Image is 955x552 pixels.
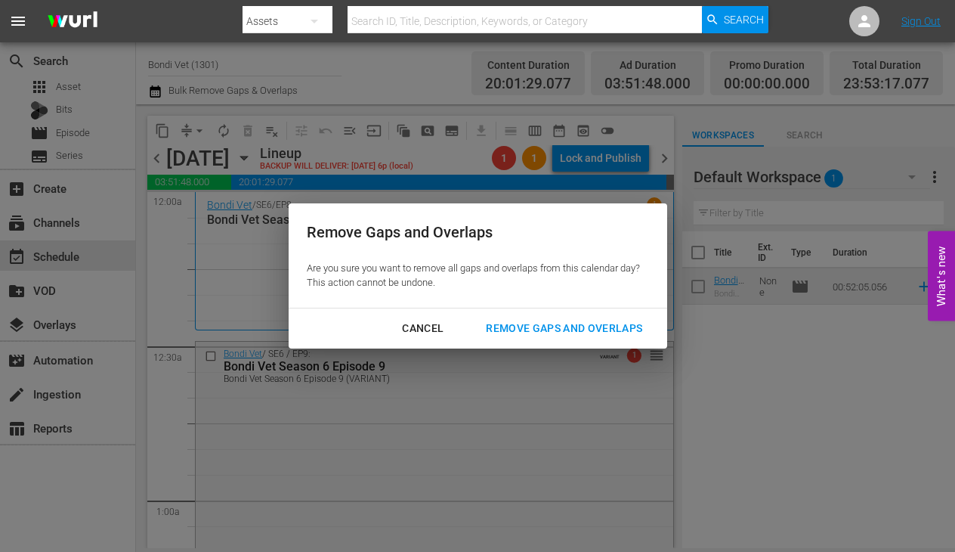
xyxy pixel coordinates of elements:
[390,319,456,338] div: Cancel
[901,15,941,27] a: Sign Out
[474,319,654,338] div: Remove Gaps and Overlaps
[724,6,764,33] span: Search
[468,315,660,343] button: Remove Gaps and Overlaps
[9,12,27,30] span: menu
[384,315,462,343] button: Cancel
[307,222,640,243] div: Remove Gaps and Overlaps
[36,4,109,39] img: ans4CAIJ8jUAAAAAAAAAAAAAAAAAAAAAAAAgQb4GAAAAAAAAAAAAAAAAAAAAAAAAJMjXAAAAAAAAAAAAAAAAAAAAAAAAgAT5G...
[307,276,640,290] p: This action cannot be undone.
[307,262,640,276] p: Are you sure you want to remove all gaps and overlaps from this calendar day?
[928,231,955,321] button: Open Feedback Widget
